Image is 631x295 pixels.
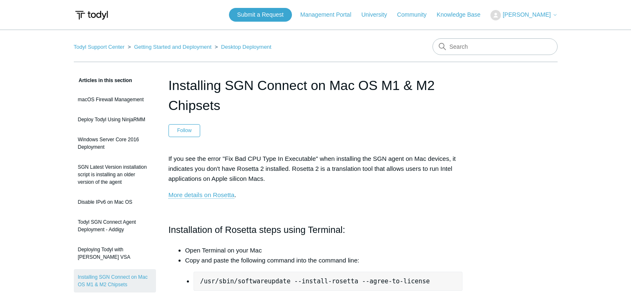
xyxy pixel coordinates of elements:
a: Desktop Deployment [221,44,272,50]
a: Knowledge Base [437,10,489,19]
p: If you see the error "Fix Bad CPU Type In Executable" when installing the SGN agent on Mac device... [168,154,463,184]
a: Deploying Todyl with [PERSON_NAME] VSA [74,242,156,265]
a: Getting Started and Deployment [134,44,211,50]
a: Todyl Support Center [74,44,125,50]
pre: /usr/sbin/softwareupdate --install-rosetta --agree-to-license [194,272,463,291]
a: University [361,10,395,19]
a: Todyl SGN Connect Agent Deployment - Addigy [74,214,156,237]
a: Disable IPv6 on Mac OS [74,194,156,210]
li: Copy and paste the following command into the command line: [185,255,463,291]
a: SGN Latest Version installation script is installing an older version of the agent [74,159,156,190]
p: . [168,190,463,200]
a: More details on Rosetta [168,191,234,199]
a: Deploy Todyl Using NinjaRMM [74,112,156,127]
span: Articles in this section [74,77,132,83]
h2: Installation of Rosetta steps using Terminal: [168,222,463,237]
li: Todyl Support Center [74,44,126,50]
input: Search [432,38,558,55]
a: Management Portal [300,10,359,19]
span: [PERSON_NAME] [503,11,551,18]
h1: Installing SGN Connect on Mac OS M1 & M2 Chipsets [168,75,463,115]
a: Submit a Request [229,8,292,22]
li: Open Terminal on your Mac [185,245,463,255]
li: Desktop Deployment [213,44,272,50]
li: Getting Started and Deployment [126,44,213,50]
a: Installing SGN Connect on Mac OS M1 & M2 Chipsets [74,269,156,292]
button: Follow Article [168,124,201,137]
img: Todyl Support Center Help Center home page [74,7,109,23]
button: [PERSON_NAME] [490,10,557,20]
a: macOS Firewall Management [74,92,156,107]
a: Windows Server Core 2016 Deployment [74,132,156,155]
a: Community [397,10,435,19]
